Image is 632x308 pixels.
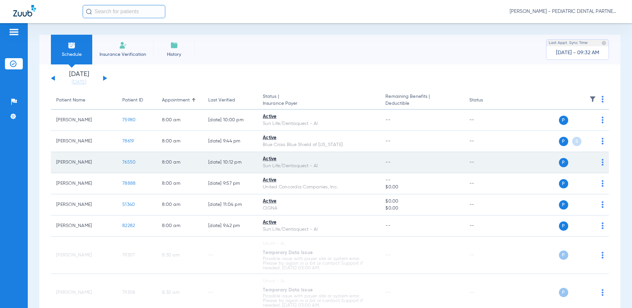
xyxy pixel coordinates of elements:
th: Status [464,91,509,110]
td: 8:00 AM [157,110,203,131]
td: [PERSON_NAME] [51,215,117,237]
th: Remaining Benefits | [380,91,464,110]
span: 51340 [122,202,135,207]
div: United Concordia Companies, Inc. [263,184,375,191]
div: Last Verified [208,97,252,104]
p: Possible issue with payer site or system error. Please try again in a bit or contact Support if n... [263,294,375,308]
img: group-dot-blue.svg [602,138,604,144]
span: -- [385,253,390,257]
td: [DATE] 9:57 PM [203,173,257,194]
span: -- [385,177,458,184]
span: P [559,288,568,297]
p: Possible issue with payer site or system error. Please try again in a bit or contact Support if n... [263,256,375,270]
td: 8:00 AM [157,173,203,194]
span: -- [385,139,390,143]
div: CIGNA [263,205,375,212]
td: 8:00 AM [157,131,203,152]
div: Patient ID [122,97,143,104]
img: hamburger-icon [9,28,19,36]
div: Active [263,156,375,163]
span: Insurance Verification [97,51,148,58]
span: P [559,137,568,146]
input: Search for patients [83,5,165,18]
td: 8:00 AM [157,215,203,237]
span: P [559,158,568,167]
span: $0.00 [385,184,458,191]
div: Blue Cross Blue Shield of [US_STATE] [263,141,375,148]
td: -- [203,237,257,274]
span: P [559,221,568,231]
div: Active [263,177,375,184]
div: Active [263,113,375,120]
td: [PERSON_NAME] [51,110,117,131]
span: Last Appt. Sync Time: [549,40,588,46]
td: [DATE] 9:44 PM [203,131,257,152]
td: -- [464,215,509,237]
td: 8:00 AM [157,152,203,173]
img: Manual Insurance Verification [119,41,127,49]
li: [DATE] [59,71,99,86]
span: Schedule [56,51,87,58]
td: [PERSON_NAME] [51,194,117,215]
th: Status | [257,91,380,110]
span: Temporary Data Issue [263,250,313,255]
a: [DATE] [59,79,99,86]
span: 79307 [122,253,135,257]
td: [DATE] 10:12 PM [203,152,257,173]
td: [DATE] 10:00 PM [203,110,257,131]
span: S [572,137,581,146]
span: [DATE] - 09:32 AM [556,50,599,56]
img: Schedule [68,41,76,49]
img: group-dot-blue.svg [602,201,604,208]
td: -- [464,173,509,194]
span: -- [385,223,390,228]
iframe: Chat Widget [599,276,632,308]
span: 75980 [122,118,136,122]
div: Active [263,135,375,141]
span: Temporary Data Issue [263,288,313,292]
div: Unum - Ai [263,278,375,285]
td: -- [464,194,509,215]
img: History [170,41,178,49]
span: 78619 [122,139,134,143]
img: group-dot-blue.svg [602,159,604,166]
td: [PERSON_NAME] [51,152,117,173]
img: Search Icon [86,9,92,15]
td: 8:00 AM [157,194,203,215]
td: -- [464,131,509,152]
span: P [559,179,568,188]
span: 82282 [122,223,135,228]
span: -- [385,118,390,122]
div: Patient ID [122,97,151,104]
td: -- [464,110,509,131]
div: Patient Name [56,97,112,104]
img: group-dot-blue.svg [602,252,604,258]
td: [PERSON_NAME] [51,237,117,274]
span: P [559,116,568,125]
div: Active [263,219,375,226]
td: [PERSON_NAME] [51,131,117,152]
img: group-dot-blue.svg [602,117,604,123]
span: P [559,250,568,260]
img: Zuub Logo [13,5,36,17]
img: last sync help info [602,41,606,45]
img: group-dot-blue.svg [602,96,604,102]
span: History [158,51,190,58]
div: Sun Life/Dentaquest - AI [263,226,375,233]
div: Patient Name [56,97,85,104]
span: P [559,200,568,210]
div: Unum - Ai [263,240,375,247]
td: [PERSON_NAME] [51,173,117,194]
div: Appointment [162,97,190,104]
span: 79308 [122,290,135,295]
td: [DATE] 9:42 PM [203,215,257,237]
img: filter.svg [589,96,596,102]
span: 76550 [122,160,136,165]
td: [DATE] 11:04 PM [203,194,257,215]
span: $0.00 [385,205,458,212]
span: $0.00 [385,198,458,205]
span: Deductible [385,100,458,107]
img: group-dot-blue.svg [602,180,604,187]
td: 8:30 AM [157,237,203,274]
